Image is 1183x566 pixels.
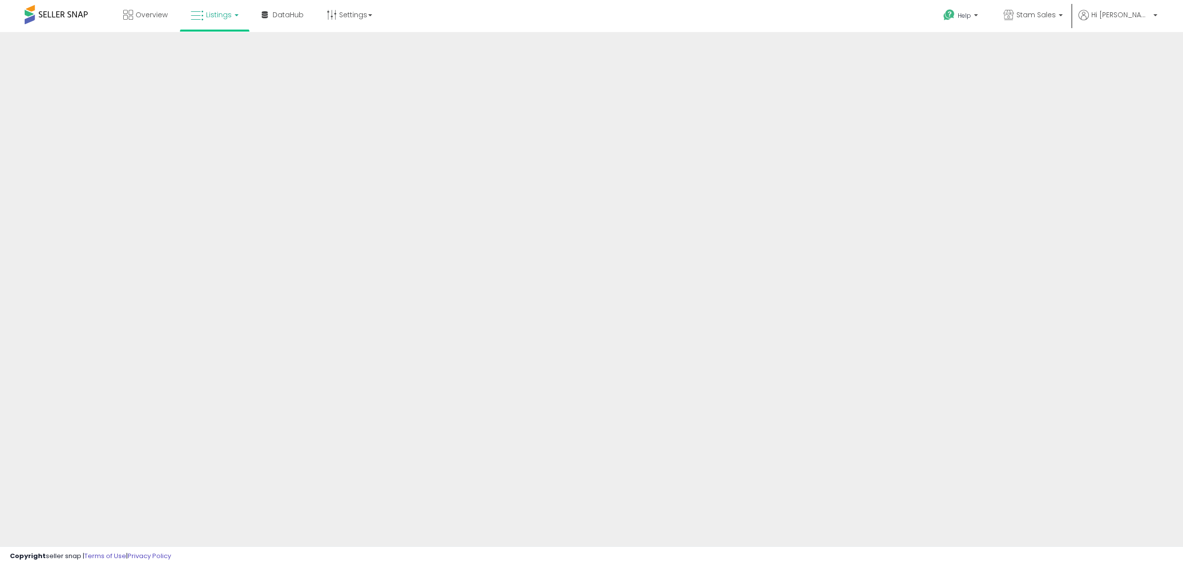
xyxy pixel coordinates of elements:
[206,10,232,20] span: Listings
[943,9,955,21] i: Get Help
[1079,10,1157,32] a: Hi [PERSON_NAME]
[273,10,304,20] span: DataHub
[958,11,971,20] span: Help
[1016,10,1056,20] span: Stam Sales
[136,10,168,20] span: Overview
[1091,10,1150,20] span: Hi [PERSON_NAME]
[936,1,988,32] a: Help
